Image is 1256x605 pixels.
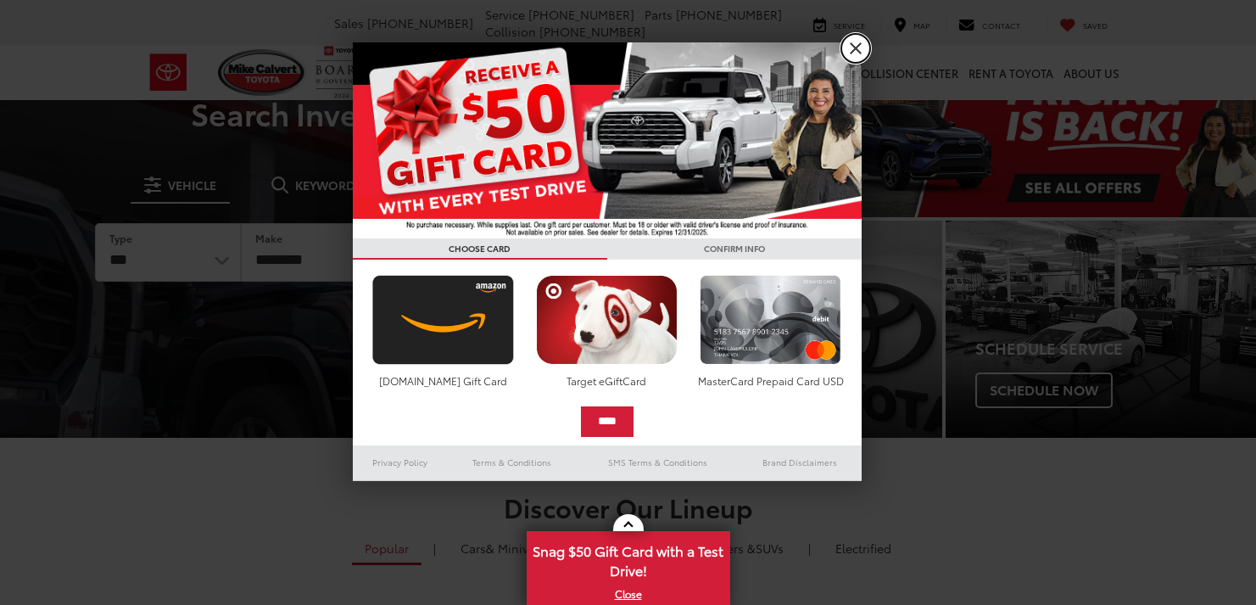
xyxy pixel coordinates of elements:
img: targetcard.png [532,275,682,365]
div: [DOMAIN_NAME] Gift Card [368,373,518,388]
a: Terms & Conditions [447,452,577,473]
div: MasterCard Prepaid Card USD [695,373,846,388]
h3: CONFIRM INFO [607,238,862,260]
img: amazoncard.png [368,275,518,365]
h3: CHOOSE CARD [353,238,607,260]
a: Privacy Policy [353,452,448,473]
div: Target eGiftCard [532,373,682,388]
a: SMS Terms & Conditions [578,452,738,473]
img: mastercard.png [695,275,846,365]
a: Brand Disclaimers [738,452,862,473]
span: Snag $50 Gift Card with a Test Drive! [528,533,728,585]
img: 55838_top_625864.jpg [353,42,862,238]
